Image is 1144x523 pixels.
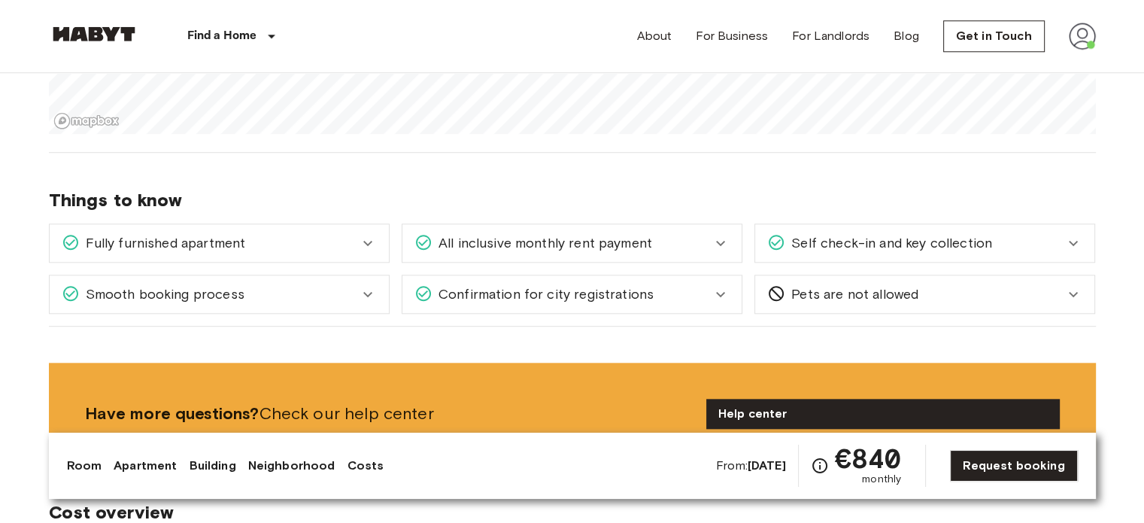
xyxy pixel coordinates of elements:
[187,27,257,45] p: Find a Home
[85,403,694,425] span: Check our help center
[811,457,829,475] svg: Check cost overview for full price breakdown. Please note that discounts apply to new joiners onl...
[785,233,992,253] span: Self check-in and key collection
[950,450,1077,482] a: Request booking
[347,457,384,475] a: Costs
[706,399,1060,429] a: Help center
[748,458,786,473] b: [DATE]
[835,445,902,472] span: €840
[402,275,742,313] div: Confirmation for city registrations
[80,284,244,304] span: Smooth booking process
[80,233,246,253] span: Fully furnished apartment
[49,26,139,41] img: Habyt
[402,224,742,262] div: All inclusive monthly rent payment
[696,27,768,45] a: For Business
[894,27,919,45] a: Blog
[114,457,177,475] a: Apartment
[67,457,102,475] a: Room
[50,224,389,262] div: Fully furnished apartment
[637,27,672,45] a: About
[50,275,389,313] div: Smooth booking process
[189,457,235,475] a: Building
[792,27,869,45] a: For Landlords
[785,284,918,304] span: Pets are not allowed
[85,403,259,424] b: Have more questions?
[432,233,652,253] span: All inclusive monthly rent payment
[716,458,786,474] span: From:
[755,275,1094,313] div: Pets are not allowed
[53,112,120,129] a: Mapbox logo
[943,20,1045,52] a: Get in Touch
[432,284,654,304] span: Confirmation for city registrations
[1069,23,1096,50] img: avatar
[248,457,335,475] a: Neighborhood
[755,224,1094,262] div: Self check-in and key collection
[862,472,901,487] span: monthly
[49,189,1096,211] span: Things to know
